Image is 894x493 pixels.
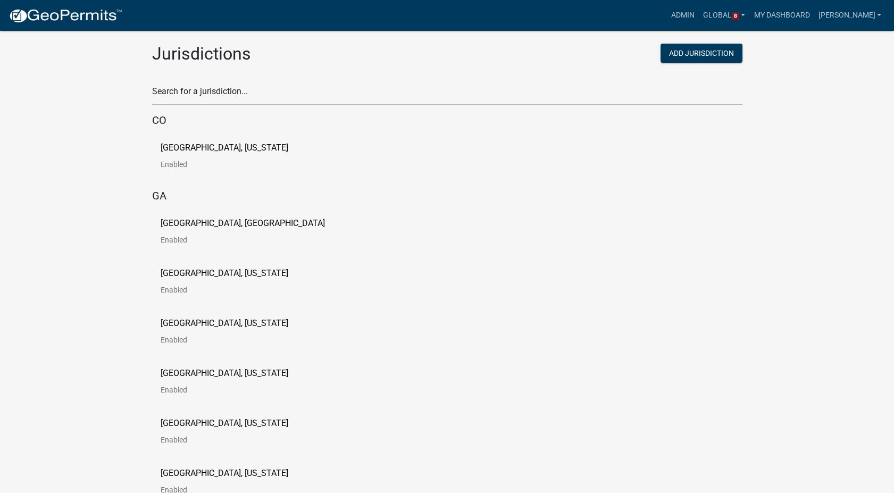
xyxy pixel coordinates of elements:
p: [GEOGRAPHIC_DATA], [US_STATE] [161,369,288,378]
span: 8 [732,12,739,21]
a: [GEOGRAPHIC_DATA], [US_STATE]Enabled [161,144,305,177]
a: [GEOGRAPHIC_DATA], [US_STATE]Enabled [161,369,305,402]
p: Enabled [161,386,305,394]
h5: GA [152,189,742,202]
button: Add Jurisdiction [661,44,742,63]
p: [GEOGRAPHIC_DATA], [US_STATE] [161,469,288,478]
p: [GEOGRAPHIC_DATA], [US_STATE] [161,144,288,152]
p: Enabled [161,161,305,168]
a: Admin [667,5,699,26]
h5: CO [152,114,742,127]
p: Enabled [161,236,342,244]
p: [GEOGRAPHIC_DATA], [GEOGRAPHIC_DATA] [161,219,325,228]
a: [GEOGRAPHIC_DATA], [US_STATE]Enabled [161,319,305,352]
a: My Dashboard [749,5,814,26]
p: [GEOGRAPHIC_DATA], [US_STATE] [161,319,288,328]
p: Enabled [161,286,305,294]
p: Enabled [161,336,305,344]
a: [GEOGRAPHIC_DATA], [GEOGRAPHIC_DATA]Enabled [161,219,342,252]
p: Enabled [161,436,305,444]
p: [GEOGRAPHIC_DATA], [US_STATE] [161,419,288,428]
a: [GEOGRAPHIC_DATA], [US_STATE]Enabled [161,419,305,452]
h2: Jurisdictions [152,44,439,64]
a: [GEOGRAPHIC_DATA], [US_STATE]Enabled [161,269,305,302]
a: Global8 [699,5,750,26]
a: [PERSON_NAME] [814,5,885,26]
p: [GEOGRAPHIC_DATA], [US_STATE] [161,269,288,278]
